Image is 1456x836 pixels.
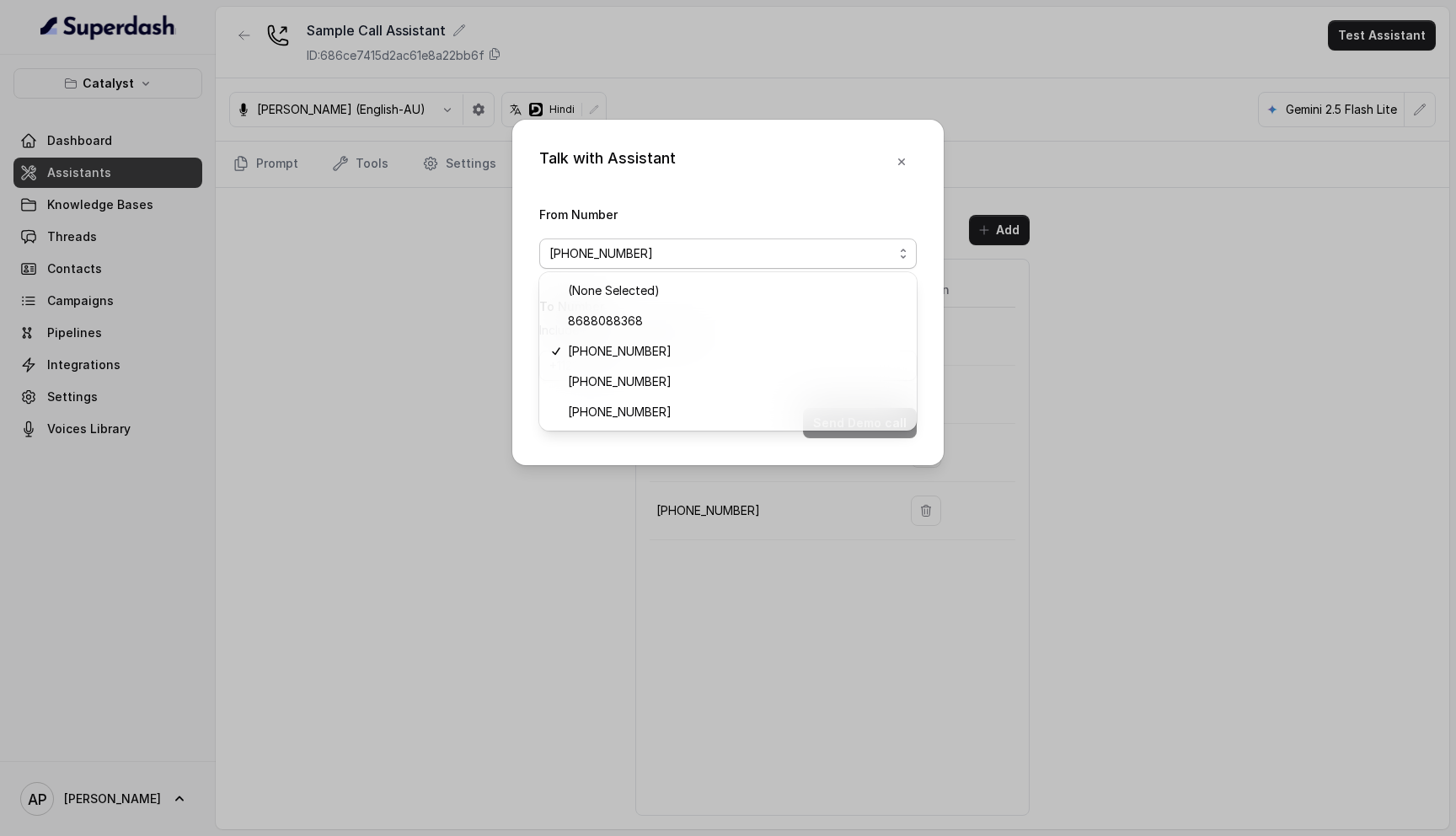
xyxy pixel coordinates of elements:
[568,281,903,301] span: (None Selected)
[568,341,903,362] span: [PHONE_NUMBER]
[568,372,903,392] span: [PHONE_NUMBER]
[549,244,893,264] span: [PHONE_NUMBER]
[568,311,903,331] span: 8688088368
[539,272,917,431] div: [PHONE_NUMBER]
[539,238,917,269] button: [PHONE_NUMBER]
[568,402,903,422] span: [PHONE_NUMBER]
